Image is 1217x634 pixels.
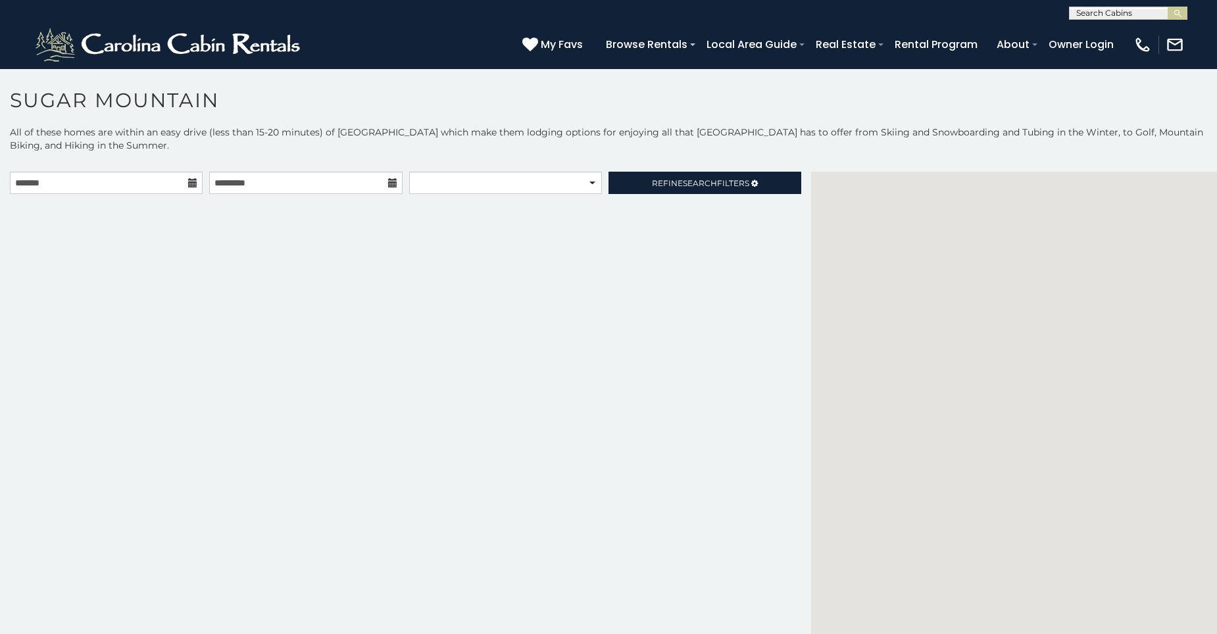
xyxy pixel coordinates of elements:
img: mail-regular-white.png [1166,36,1184,54]
span: My Favs [541,36,583,53]
span: Refine Filters [652,178,749,188]
a: Rental Program [888,33,984,56]
a: Local Area Guide [700,33,803,56]
img: phone-regular-white.png [1133,36,1152,54]
a: Real Estate [809,33,882,56]
a: Browse Rentals [599,33,694,56]
a: My Favs [522,36,586,53]
a: About [990,33,1036,56]
img: White-1-2.png [33,25,306,64]
span: Search [683,178,717,188]
a: RefineSearchFilters [608,172,801,194]
a: Owner Login [1042,33,1120,56]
